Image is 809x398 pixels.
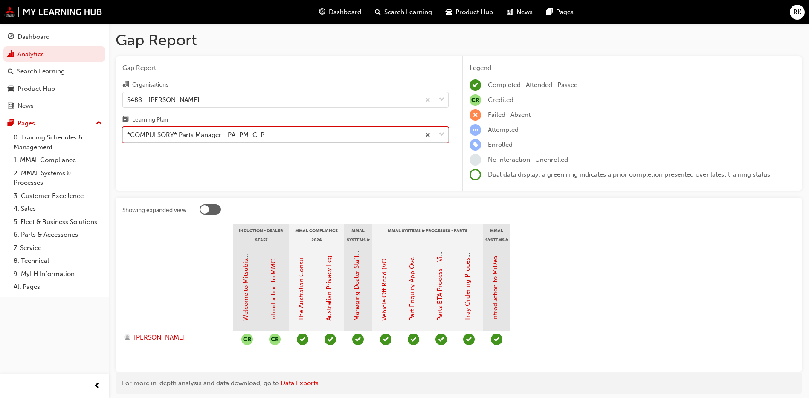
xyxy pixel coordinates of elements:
[408,334,419,345] span: learningRecordVerb_COMPLETE-icon
[8,68,14,76] span: search-icon
[488,171,772,178] span: Dual data display; a green ring indicates a prior completion presented over latest training status.
[408,218,416,321] a: Part Enquiry App Overview - Video
[325,334,336,345] span: learningRecordVerb_PASS-icon
[470,124,481,136] span: learningRecordVerb_ATTEMPT-icon
[3,46,105,62] a: Analytics
[8,102,14,110] span: news-icon
[455,7,493,17] span: Product Hub
[17,119,35,128] div: Pages
[17,32,50,42] div: Dashboard
[790,5,805,20] button: RK
[491,232,499,321] a: Introduction to MiDealerAssist
[8,120,14,128] span: pages-icon
[17,67,65,76] div: Search Learning
[384,7,432,17] span: Search Learning
[124,333,225,343] a: [PERSON_NAME]
[435,334,447,345] span: learningRecordVerb_COMPLETE-icon
[122,116,129,124] span: learningplan-icon
[10,267,105,281] a: 9. MyLH Information
[312,3,368,21] a: guage-iconDashboard
[439,94,445,105] span: down-icon
[127,95,200,105] div: S488 - [PERSON_NAME]
[289,224,344,246] div: MMAL Compliance 2024
[488,141,513,148] span: Enrolled
[439,129,445,140] span: down-icon
[488,81,578,89] span: Completed · Attended · Passed
[372,224,483,246] div: MMAL Systems & Processes - Parts
[470,79,481,91] span: learningRecordVerb_COMPLETE-icon
[500,3,539,21] a: news-iconNews
[10,202,105,215] a: 4. Sales
[436,245,444,321] a: Parts ETA Process - Video
[122,206,186,215] div: Showing expanded view
[269,334,281,345] button: null-icon
[8,51,14,58] span: chart-icon
[297,334,308,345] span: learningRecordVerb_PASS-icon
[4,6,102,17] img: mmal
[439,3,500,21] a: car-iconProduct Hub
[116,31,802,49] h1: Gap Report
[375,7,381,17] span: search-icon
[10,131,105,154] a: 0. Training Schedules & Management
[507,7,513,17] span: news-icon
[488,96,513,104] span: Credited
[329,7,361,17] span: Dashboard
[134,333,185,343] span: [PERSON_NAME]
[488,111,531,119] span: Failed · Absent
[127,130,264,140] div: *COMPULSORY* Parts Manager - PA_PM_CLP
[516,7,533,17] span: News
[446,7,452,17] span: car-icon
[122,378,796,388] div: For more in-depth analysis and data download, go to
[10,280,105,293] a: All Pages
[488,126,519,134] span: Attempted
[96,118,102,129] span: up-icon
[10,154,105,167] a: 1. MMAL Compliance
[122,81,129,89] span: organisation-icon
[344,224,372,246] div: MMAL Systems & Processes - Management
[3,81,105,97] a: Product Hub
[8,85,14,93] span: car-icon
[17,101,34,111] div: News
[122,63,449,73] span: Gap Report
[546,7,553,17] span: pages-icon
[380,334,391,345] span: learningRecordVerb_COMPLETE-icon
[793,7,801,17] span: RK
[17,84,55,94] div: Product Hub
[463,334,475,345] span: learningRecordVerb_COMPLETE-icon
[10,228,105,241] a: 6. Parts & Accessories
[10,167,105,189] a: 2. MMAL Systems & Processes
[491,334,502,345] span: learningRecordVerb_PASS-icon
[470,109,481,121] span: learningRecordVerb_FAIL-icon
[132,81,168,89] div: Organisations
[353,217,360,321] a: Managing Dealer Staff SAP Records
[556,7,574,17] span: Pages
[470,154,481,166] span: learningRecordVerb_NONE-icon
[488,156,568,163] span: No interaction · Unenrolled
[10,254,105,267] a: 8. Technical
[3,64,105,79] a: Search Learning
[483,224,510,246] div: MMAL Systems & Processes - General
[3,98,105,114] a: News
[281,379,319,387] a: Data Exports
[352,334,364,345] span: learningRecordVerb_PASS-icon
[539,3,580,21] a: pages-iconPages
[3,116,105,131] button: Pages
[470,94,481,106] span: null-icon
[10,241,105,255] a: 7. Service
[368,3,439,21] a: search-iconSearch Learning
[3,27,105,116] button: DashboardAnalyticsSearch LearningProduct HubNews
[233,224,289,246] div: Induction - Dealer Staff
[470,139,481,151] span: learningRecordVerb_ENROLL-icon
[10,215,105,229] a: 5. Fleet & Business Solutions
[94,381,100,392] span: prev-icon
[3,29,105,45] a: Dashboard
[319,7,325,17] span: guage-icon
[10,189,105,203] a: 3. Customer Excellence
[132,116,168,124] div: Learning Plan
[8,33,14,41] span: guage-icon
[470,63,795,73] div: Legend
[241,334,253,345] span: null-icon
